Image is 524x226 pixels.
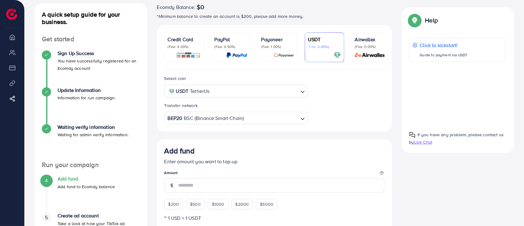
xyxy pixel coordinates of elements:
[34,176,147,213] li: Add fund
[168,36,200,43] p: Credit Card
[226,52,247,59] img: card
[334,52,341,59] img: card
[176,87,189,96] strong: USDT
[190,201,201,207] span: $500
[355,44,388,49] p: (Fee: 0.00%)
[190,87,209,96] span: TetherUs
[164,170,385,178] legend: Amount
[211,86,298,96] input: Search for option
[420,42,468,49] p: Click to kickstart!
[244,113,298,123] input: Search for option
[215,44,247,49] p: (Fee: 4.50%)
[58,176,115,182] h4: Add fund
[34,50,147,87] li: Sign Up Success
[6,9,17,20] img: logo
[168,44,200,49] p: (Fee: 4.00%)
[58,124,128,130] h4: Waiting verify information
[58,94,116,101] p: Information for run campaign.
[176,52,200,59] img: card
[425,17,438,24] p: Help
[34,161,147,169] h4: Run your campaign
[164,85,308,97] div: Search for option
[261,44,294,49] p: (Fee: 1.00%)
[498,198,519,221] iframe: Chat
[58,87,116,93] h4: Update Information
[157,13,392,20] p: *Minimum balance to create an account is $200, please add more money.
[353,52,387,59] img: card
[409,15,420,26] img: Popup guide
[164,112,308,124] div: Search for option
[58,183,115,190] p: Add fund to Ecomdy balance
[420,51,468,59] p: Guide to payment via USDT
[164,158,385,165] p: Enter amount you want to top-up
[58,213,140,219] h4: Create ad account
[212,201,224,207] span: $1000
[261,36,294,43] p: Payoneer
[34,35,147,43] h4: Get started
[34,11,147,26] h4: A quick setup guide for your business.
[409,132,415,138] img: Popup guide
[184,114,244,123] span: BSC (Binance Smart Chain)
[34,124,147,161] li: Waiting verify information
[260,201,273,207] span: $5000
[45,177,48,184] span: 4
[308,36,341,43] p: USDT
[236,201,249,207] span: $2000
[355,36,388,43] p: Airwallex
[58,131,128,138] p: Waiting for admin verify information.
[58,57,140,72] p: You have successfully registered for an Ecomdy account
[164,102,198,109] label: Transfer network
[34,87,147,124] li: Update Information
[168,201,179,207] span: $200
[58,50,140,56] h4: Sign Up Success
[197,3,204,11] span: $0
[274,52,294,59] img: card
[409,132,504,145] span: If you have any problem, please contact us by
[169,89,175,94] img: coin
[308,44,341,49] p: (Fee: 0.00%)
[164,146,195,155] h3: Add fund
[414,139,432,145] span: Live Chat
[164,75,186,81] label: Select coin
[45,214,48,221] span: 5
[157,3,195,11] span: Ecomdy Balance:
[164,214,385,222] p: ~ 1 USD = 1 USDT
[168,114,183,123] strong: BEP20
[215,36,247,43] p: PayPal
